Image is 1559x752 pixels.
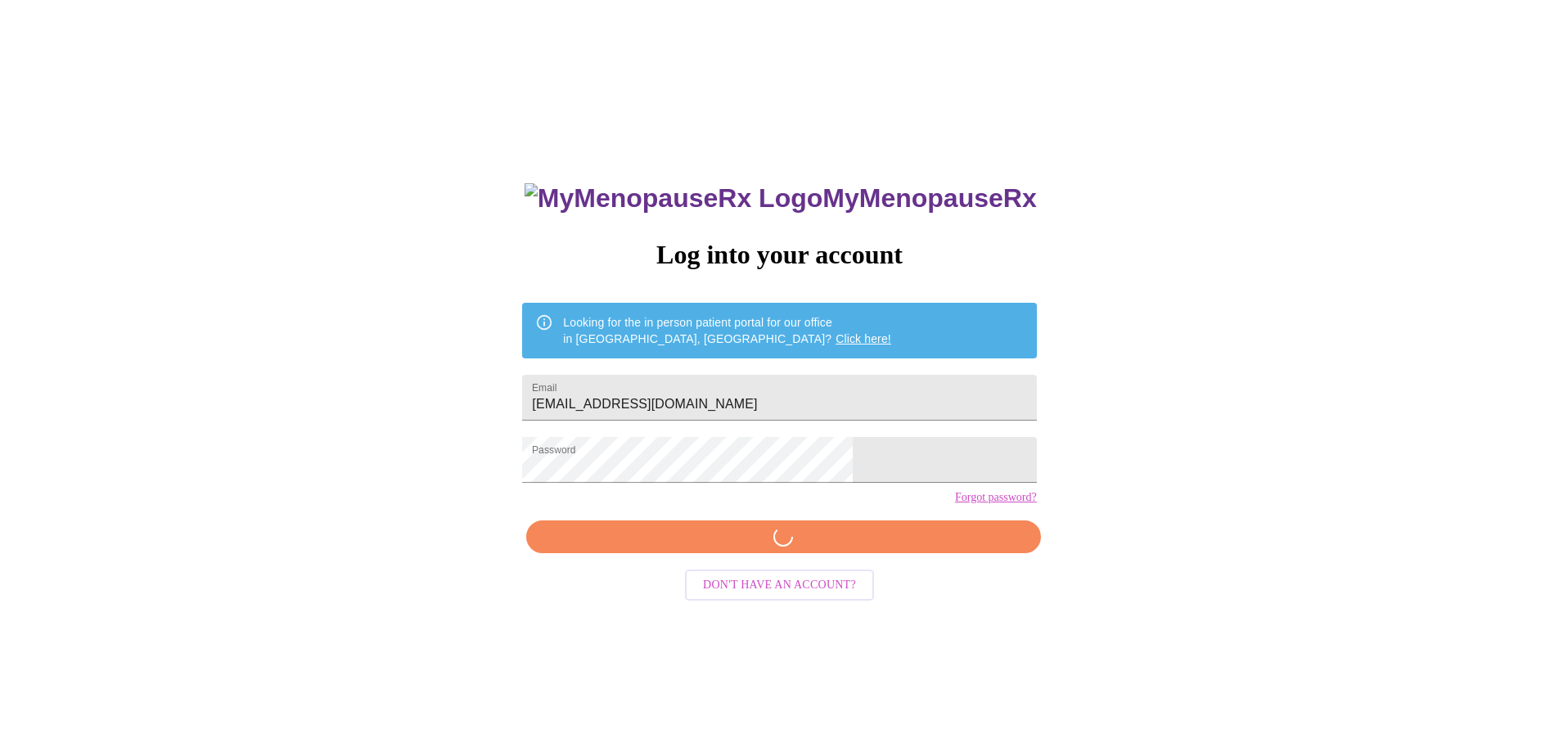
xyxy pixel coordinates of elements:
[703,575,856,596] span: Don't have an account?
[681,577,878,591] a: Don't have an account?
[685,570,874,601] button: Don't have an account?
[525,183,822,214] img: MyMenopauseRx Logo
[525,183,1037,214] h3: MyMenopauseRx
[836,332,891,345] a: Click here!
[522,240,1036,270] h3: Log into your account
[955,491,1037,504] a: Forgot password?
[563,308,891,353] div: Looking for the in person patient portal for our office in [GEOGRAPHIC_DATA], [GEOGRAPHIC_DATA]?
